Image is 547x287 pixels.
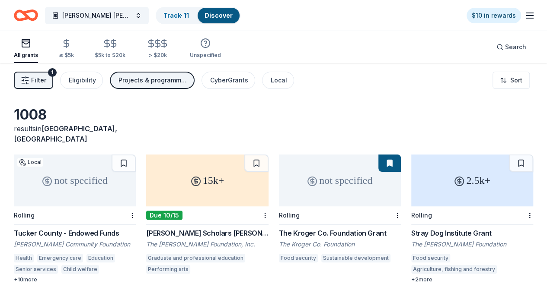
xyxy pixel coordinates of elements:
[411,254,450,262] div: Food security
[62,10,131,21] span: [PERSON_NAME] [PERSON_NAME] Children's Center Food Pantry Support
[411,265,497,274] div: Agriculture, fishing and forestry
[190,35,221,63] button: Unspecified
[156,7,240,24] button: Track· 11Discover
[411,276,533,283] div: + 2 more
[210,75,248,85] div: CyberGrants
[411,211,432,219] div: Rolling
[14,123,136,144] div: results
[86,254,115,262] div: Education
[163,12,189,19] a: Track· 11
[279,155,401,265] a: not specifiedRollingThe Kroger Co. Foundation GrantThe Kroger Co. FoundationFood securitySustaina...
[271,75,287,85] div: Local
[14,124,117,143] span: in
[14,72,53,89] button: Filter1
[14,240,136,249] div: [PERSON_NAME] Community Foundation
[61,265,99,274] div: Child welfare
[321,254,390,262] div: Sustainable development
[14,254,34,262] div: Health
[37,254,83,262] div: Emergency care
[14,155,136,206] div: not specified
[146,35,169,63] button: > $20k
[17,158,43,167] div: Local
[14,106,136,123] div: 1008
[14,265,58,274] div: Senior services
[14,276,136,283] div: + 10 more
[146,240,268,249] div: The [PERSON_NAME] Foundation, Inc.
[510,75,522,85] span: Sort
[14,124,117,143] span: [GEOGRAPHIC_DATA], [GEOGRAPHIC_DATA]
[279,228,401,238] div: The Kroger Co. Foundation Grant
[14,211,35,219] div: Rolling
[118,75,188,85] div: Projects & programming, Other
[95,35,125,63] button: $5k to $20k
[489,38,533,56] button: Search
[31,75,46,85] span: Filter
[411,155,533,283] a: 2.5k+RollingStray Dog Institute GrantThe [PERSON_NAME] FoundationFood securityAgriculture, fishin...
[48,68,57,77] div: 1
[60,72,103,89] button: Eligibility
[411,228,533,238] div: Stray Dog Institute Grant
[45,7,149,24] button: [PERSON_NAME] [PERSON_NAME] Children's Center Food Pantry Support
[146,155,268,276] a: 15k+Due 10/15[PERSON_NAME] Scholars [PERSON_NAME]The [PERSON_NAME] Foundation, Inc.Graduate and p...
[146,211,182,220] div: Due 10/15
[411,155,533,206] div: 2.5k+
[279,254,318,262] div: Food security
[110,72,195,89] button: Projects & programming, Other
[59,52,74,59] div: ≤ $5k
[190,52,221,59] div: Unspecified
[205,12,233,19] a: Discover
[279,240,401,249] div: The Kroger Co. Foundation
[202,72,255,89] button: CyberGrants
[146,265,190,274] div: Performing arts
[467,8,521,23] a: $10 in rewards
[14,52,38,59] div: All grants
[95,52,125,59] div: $5k to $20k
[146,228,268,238] div: [PERSON_NAME] Scholars [PERSON_NAME]
[14,228,136,238] div: Tucker County - Endowed Funds
[14,5,38,25] a: Home
[14,35,38,63] button: All grants
[493,72,530,89] button: Sort
[14,155,136,283] a: not specifiedLocalRollingTucker County - Endowed Funds[PERSON_NAME] Community FoundationHealthEme...
[262,72,294,89] button: Local
[505,42,526,52] span: Search
[146,254,245,262] div: Graduate and professional education
[411,240,533,249] div: The [PERSON_NAME] Foundation
[69,75,96,85] div: Eligibility
[146,52,169,59] div: > $20k
[146,155,268,206] div: 15k+
[279,211,300,219] div: Rolling
[59,35,74,63] button: ≤ $5k
[279,155,401,206] div: not specified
